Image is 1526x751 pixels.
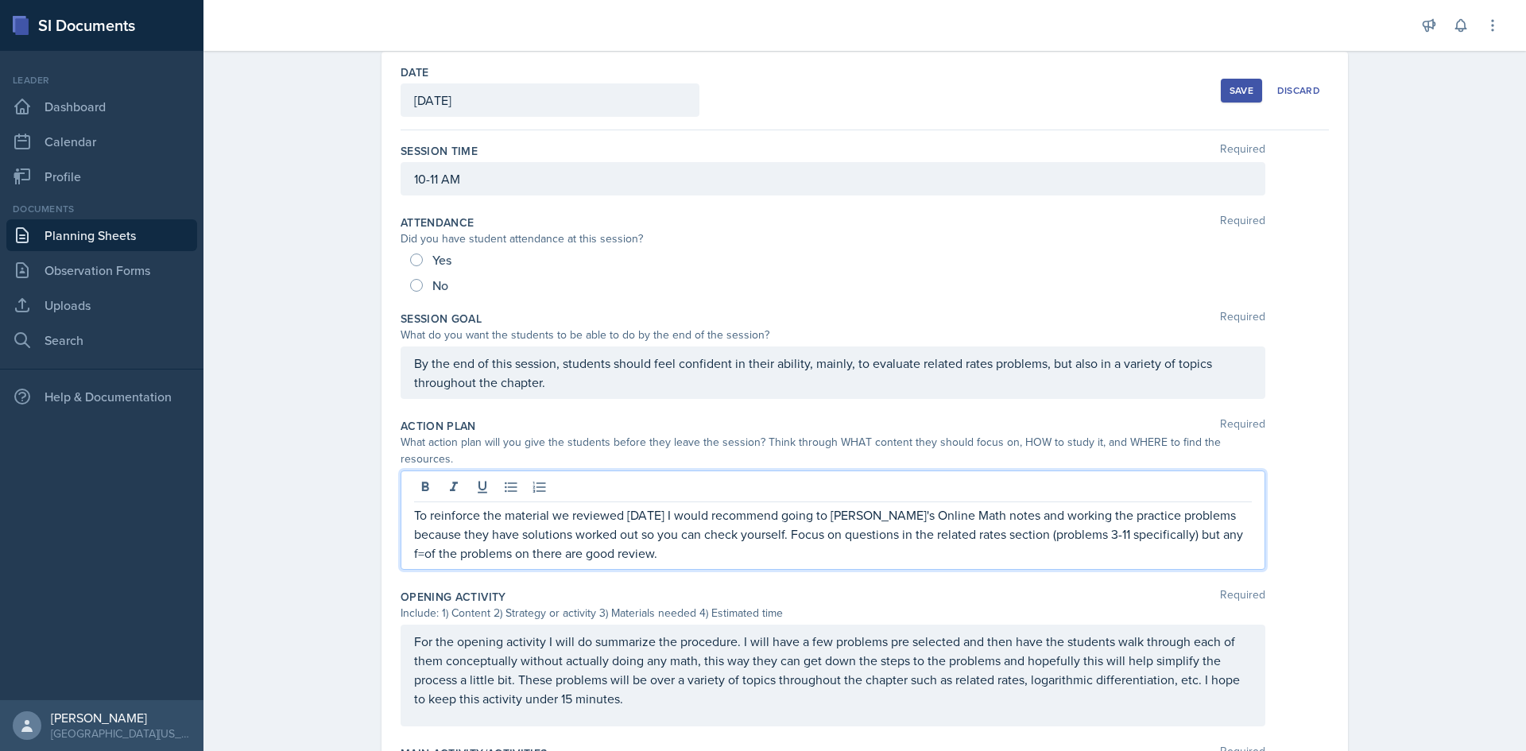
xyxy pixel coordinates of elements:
[401,64,428,80] label: Date
[6,219,197,251] a: Planning Sheets
[432,252,451,268] span: Yes
[401,434,1265,467] div: What action plan will you give the students before they leave the session? Think through WHAT con...
[6,91,197,122] a: Dashboard
[1220,589,1265,605] span: Required
[1220,311,1265,327] span: Required
[401,589,506,605] label: Opening Activity
[401,327,1265,343] div: What do you want the students to be able to do by the end of the session?
[51,710,191,726] div: [PERSON_NAME]
[401,605,1265,621] div: Include: 1) Content 2) Strategy or activity 3) Materials needed 4) Estimated time
[414,632,1252,708] p: For the opening activity I will do summarize the procedure. I will have a few problems pre select...
[401,311,482,327] label: Session Goal
[414,505,1252,563] p: To reinforce the material we reviewed [DATE] I would recommend going to [PERSON_NAME]'s Online Ma...
[6,126,197,157] a: Calendar
[432,277,448,293] span: No
[6,73,197,87] div: Leader
[6,381,197,412] div: Help & Documentation
[401,143,478,159] label: Session Time
[1277,84,1320,97] div: Discard
[1268,79,1329,103] button: Discard
[1220,143,1265,159] span: Required
[6,254,197,286] a: Observation Forms
[6,324,197,356] a: Search
[6,161,197,192] a: Profile
[1230,84,1253,97] div: Save
[1221,79,1262,103] button: Save
[401,230,1265,247] div: Did you have student attendance at this session?
[1220,418,1265,434] span: Required
[401,418,476,434] label: Action Plan
[401,215,474,230] label: Attendance
[6,289,197,321] a: Uploads
[6,202,197,216] div: Documents
[51,726,191,741] div: [GEOGRAPHIC_DATA][US_STATE] in [GEOGRAPHIC_DATA]
[414,354,1252,392] p: By the end of this session, students should feel confident in their ability, mainly, to evaluate ...
[414,169,1252,188] p: 10-11 AM
[1220,215,1265,230] span: Required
